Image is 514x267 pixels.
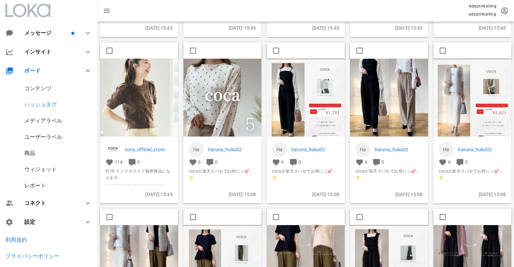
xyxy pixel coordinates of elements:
[433,59,511,137] img: 545302357_17887434222354137_4146208250863502459_n.jpg
[272,142,287,157] a: Ha
[24,166,57,172] a: ウィジェット
[24,101,57,108] a: ハッシュタグ
[189,190,256,198] p: [DATE] 15:08
[272,167,339,181] span: cocaが楽天スパセでお得にっ💕…👇
[105,167,173,181] span: 9/10 インスタライブ着用商品になります
[458,145,506,153] a: haruna_huku02
[5,253,59,259] a: プライバシーポリシー
[365,159,367,164] span: 6
[356,142,370,157] a: Ha
[198,159,201,164] span: 6
[350,59,428,137] img: 546520760_17887434225354137_8199088667168174722_n.jpg
[71,32,74,35] span: バッジ
[125,145,173,153] a: coca_official_store
[189,24,256,32] p: [DATE] 15:45
[105,24,173,32] p: [DATE] 15:45
[183,59,262,137] img: 544564412_17887434198354137_4162007094991479020_n.jpg
[356,167,423,181] span: cocaが楽天スパセでお得にっ💕…👇
[272,24,339,32] p: [DATE] 15:45
[24,182,46,189] a: レポート
[382,159,384,164] span: 0
[24,150,35,156] a: 商品
[439,24,506,32] p: [DATE] 15:45
[356,181,423,188] span: ⁡
[272,181,339,188] span: ⁡
[24,117,62,124] a: メディアラベル
[24,219,76,225] div: 設定
[189,167,256,181] span: cocaが楽天スパセでお得にっ💕…👇
[272,190,339,198] p: [DATE] 15:08
[298,159,301,164] span: 0
[439,181,506,188] span: ⁡
[215,159,218,164] span: 0
[137,159,140,164] span: 0
[439,167,506,181] span: cocaが楽天スパセでお得にっ💕…👇
[439,190,506,198] p: [DATE] 15:08
[115,159,123,164] span: 114
[24,85,51,91] a: コンテンツ
[105,190,173,198] p: [DATE] 15:45
[208,145,256,153] a: haruna_huku02
[5,237,27,243] a: 利用規約
[448,159,450,164] span: 6
[189,142,204,157] a: Ha
[356,190,423,198] p: [DATE] 15:08
[105,142,120,157] img: coca_official_store
[356,24,423,32] p: [DATE] 15:45
[375,145,423,153] a: haruna_huku02
[281,159,284,164] span: 6
[465,159,468,164] span: 0
[100,59,178,137] img: 543696428_18528589102057278_3753797995650819146_n.jpg
[439,142,454,157] a: Ha
[468,11,496,18] p: adaptretailing
[267,59,345,137] img: 544852773_17887434195354137_7029913106391727516_n.jpg
[189,181,256,188] span: ⁡
[291,145,339,153] a: haruna_huku02
[105,181,173,188] span: - - - - - - - - - - - - - - - - - - - - - - - - - -
[24,68,76,74] div: ボード
[24,49,76,55] div: インサイト
[468,3,496,9] p: Adaptretailing
[24,134,62,140] a: ユーザーラベル
[24,30,70,36] div: メッセージ
[24,200,76,206] div: コネクト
